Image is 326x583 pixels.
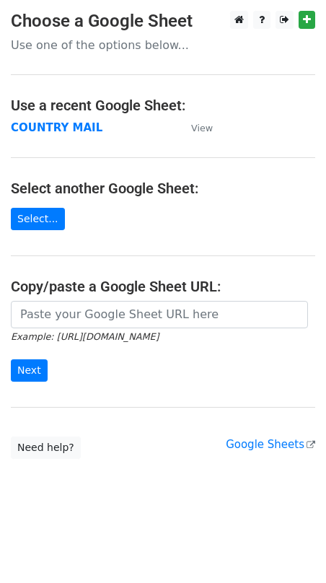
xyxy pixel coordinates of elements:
[11,359,48,382] input: Next
[11,437,81,459] a: Need help?
[191,123,213,133] small: View
[11,38,315,53] p: Use one of the options below...
[11,301,308,328] input: Paste your Google Sheet URL here
[11,331,159,342] small: Example: [URL][DOMAIN_NAME]
[11,278,315,295] h4: Copy/paste a Google Sheet URL:
[11,11,315,32] h3: Choose a Google Sheet
[11,208,65,230] a: Select...
[11,121,102,134] a: COUNTRY MAIL
[11,97,315,114] h4: Use a recent Google Sheet:
[11,180,315,197] h4: Select another Google Sheet:
[254,514,326,583] iframe: Chat Widget
[226,438,315,451] a: Google Sheets
[177,121,213,134] a: View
